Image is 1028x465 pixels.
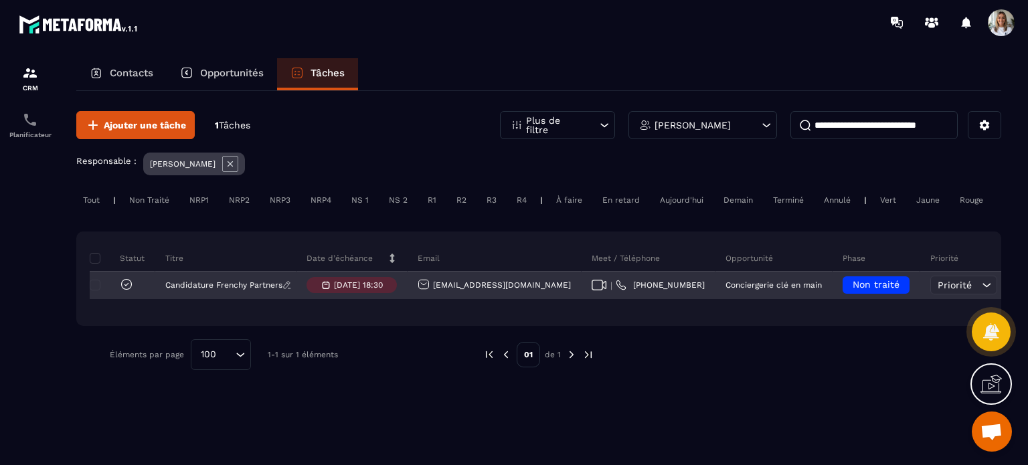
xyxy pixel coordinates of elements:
[304,192,338,208] div: NRP4
[93,253,145,264] p: Statut
[843,253,865,264] p: Phase
[3,131,57,138] p: Planificateur
[517,342,540,367] p: 01
[545,349,561,360] p: de 1
[655,120,731,130] p: [PERSON_NAME]
[616,280,705,290] a: [PHONE_NUMBER]
[549,192,589,208] div: À faire
[953,192,990,208] div: Rouge
[167,58,277,90] a: Opportunités
[263,192,297,208] div: NRP3
[725,280,822,290] p: Conciergerie clé en main
[200,67,264,79] p: Opportunités
[938,280,972,290] span: Priorité
[972,411,1012,452] div: Ouvrir le chat
[717,192,760,208] div: Demain
[540,195,543,205] p: |
[873,192,903,208] div: Vert
[113,195,116,205] p: |
[526,116,585,134] p: Plus de filtre
[165,253,183,264] p: Titre
[150,159,216,169] p: [PERSON_NAME]
[104,118,186,132] span: Ajouter une tâche
[22,65,38,81] img: formation
[610,280,612,290] span: |
[817,192,857,208] div: Annulé
[76,156,137,166] p: Responsable :
[76,192,106,208] div: Tout
[853,279,899,290] span: Non traité
[221,347,232,362] input: Search for option
[165,280,282,290] p: Candidature Frenchy Partners
[3,84,57,92] p: CRM
[307,253,373,264] p: Date d’échéance
[219,120,250,130] span: Tâches
[566,349,578,361] img: next
[110,67,153,79] p: Contacts
[596,192,647,208] div: En retard
[3,102,57,149] a: schedulerschedulerPlanificateur
[334,280,383,290] p: [DATE] 18:30
[382,192,414,208] div: NS 2
[483,349,495,361] img: prev
[191,339,251,370] div: Search for option
[268,350,338,359] p: 1-1 sur 1 éléments
[19,12,139,36] img: logo
[864,195,867,205] p: |
[215,119,250,132] p: 1
[480,192,503,208] div: R3
[930,253,958,264] p: Priorité
[500,349,512,361] img: prev
[22,112,38,128] img: scheduler
[76,58,167,90] a: Contacts
[910,192,946,208] div: Jaune
[725,253,773,264] p: Opportunité
[766,192,810,208] div: Terminé
[222,192,256,208] div: NRP2
[76,111,195,139] button: Ajouter une tâche
[183,192,216,208] div: NRP1
[277,58,358,90] a: Tâches
[450,192,473,208] div: R2
[3,55,57,102] a: formationformationCRM
[510,192,533,208] div: R4
[110,350,184,359] p: Éléments par page
[582,349,594,361] img: next
[122,192,176,208] div: Non Traité
[421,192,443,208] div: R1
[196,347,221,362] span: 100
[311,67,345,79] p: Tâches
[592,253,660,264] p: Meet / Téléphone
[345,192,375,208] div: NS 1
[418,253,440,264] p: Email
[653,192,710,208] div: Aujourd'hui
